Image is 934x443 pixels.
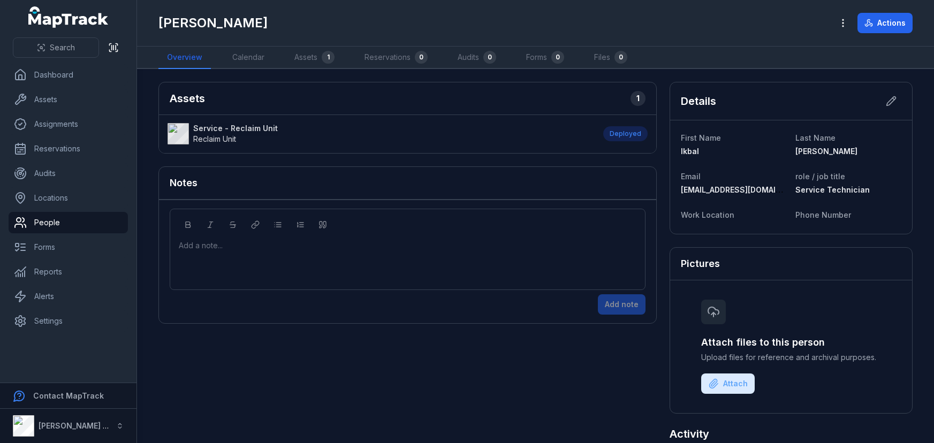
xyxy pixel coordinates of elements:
[681,147,699,156] span: Ikbal
[322,51,335,64] div: 1
[9,163,128,184] a: Audits
[518,47,573,69] a: Forms0
[9,310,128,332] a: Settings
[9,89,128,110] a: Assets
[193,123,278,134] strong: Service - Reclaim Unit
[415,51,428,64] div: 0
[158,47,211,69] a: Overview
[681,94,716,109] h2: Details
[9,113,128,135] a: Assignments
[586,47,636,69] a: Files0
[681,185,810,194] span: [EMAIL_ADDRESS][DOMAIN_NAME]
[701,373,755,394] button: Attach
[795,133,836,142] span: Last Name
[701,352,881,363] span: Upload files for reference and archival purposes.
[193,134,236,143] span: Reclaim Unit
[795,185,870,194] span: Service Technician
[9,286,128,307] a: Alerts
[224,47,273,69] a: Calendar
[158,14,268,32] h1: [PERSON_NAME]
[603,126,648,141] div: Deployed
[9,261,128,282] a: Reports
[33,391,104,400] strong: Contact MapTrack
[681,210,734,219] span: Work Location
[9,236,128,258] a: Forms
[13,37,99,58] button: Search
[28,6,109,28] a: MapTrack
[631,91,646,106] div: 1
[170,175,198,190] h3: Notes
[551,51,564,64] div: 0
[9,64,128,86] a: Dashboard
[449,47,505,69] a: Audits0
[701,335,881,350] h3: Attach files to this person
[795,147,857,156] span: [PERSON_NAME]
[681,256,720,271] h3: Pictures
[39,421,113,430] strong: [PERSON_NAME] Air
[9,212,128,233] a: People
[670,426,709,441] h2: Activity
[857,13,913,33] button: Actions
[286,47,343,69] a: Assets1
[795,210,851,219] span: Phone Number
[483,51,496,64] div: 0
[50,42,75,53] span: Search
[9,187,128,209] a: Locations
[170,91,205,106] h2: Assets
[614,51,627,64] div: 0
[681,172,701,181] span: Email
[168,123,593,144] a: Service - Reclaim UnitReclaim Unit
[681,133,721,142] span: First Name
[9,138,128,159] a: Reservations
[356,47,436,69] a: Reservations0
[795,172,845,181] span: role / job title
